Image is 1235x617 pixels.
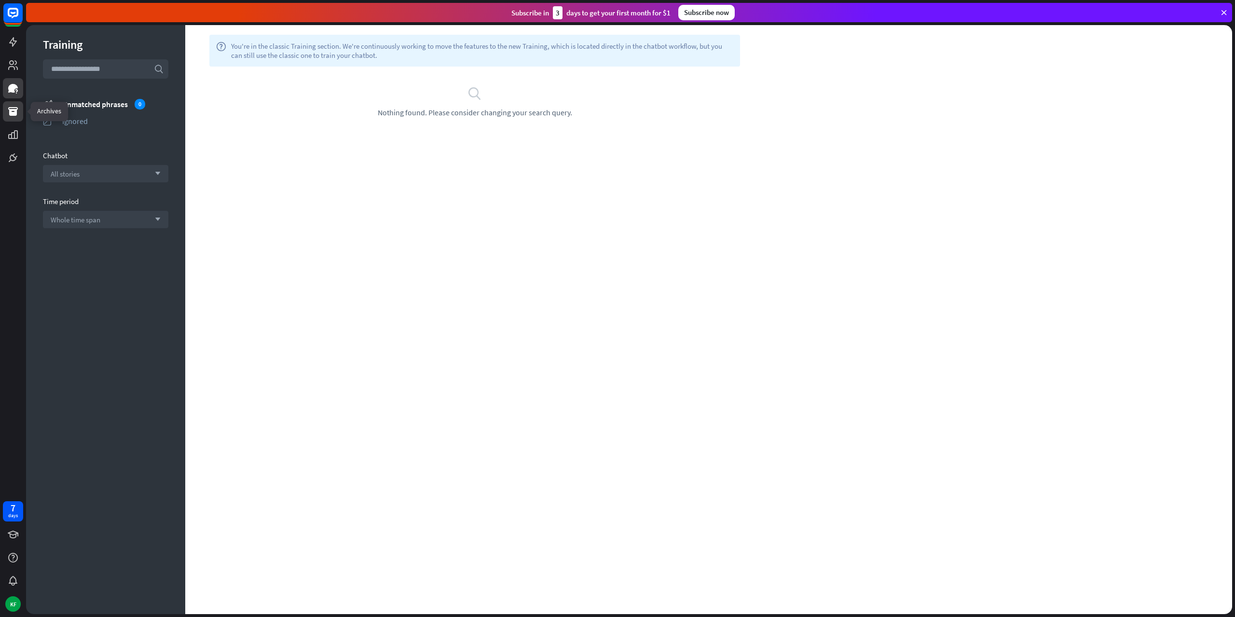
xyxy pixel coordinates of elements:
[154,64,164,74] i: search
[11,504,15,512] div: 7
[231,41,733,60] span: You're in the classic Training section. We're continuously working to move the features to the ne...
[467,86,482,100] i: search
[43,99,53,109] i: unmatched_phrases
[43,151,168,160] div: Chatbot
[553,6,563,19] div: 3
[678,5,735,20] div: Subscribe now
[150,171,161,177] i: arrow_down
[216,41,226,60] i: help
[51,169,80,178] span: All stories
[43,197,168,206] div: Time period
[51,215,100,224] span: Whole time span
[43,116,53,126] i: ignored
[62,99,168,110] div: Unmatched phrases
[135,99,145,110] div: 0
[511,6,671,19] div: Subscribe in days to get your first month for $1
[150,217,161,222] i: arrow_down
[43,37,168,52] div: Training
[8,512,18,519] div: days
[8,4,37,33] button: Open LiveChat chat widget
[62,116,168,126] div: Ignored
[5,596,21,612] div: KF
[378,108,572,117] span: Nothing found. Please consider changing your search query.
[3,501,23,521] a: 7 days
